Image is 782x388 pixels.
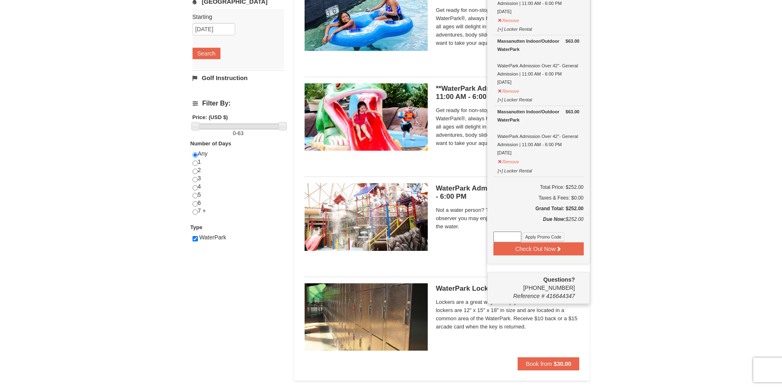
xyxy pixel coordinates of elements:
[493,183,584,191] h6: Total Price: $252.00
[436,285,580,293] h5: WaterPark Locker Rental
[493,215,584,232] div: $252.00
[526,360,552,367] span: Book from
[190,140,232,147] strong: Number of Days
[436,184,580,201] h5: WaterPark Admission- Observer | 11:00 AM - 6:00 PM
[498,23,532,33] button: [+] Locker Rental
[498,108,580,157] div: WaterPark Admission Over 42"- General Admission | 11:00 AM - 6:00 PM [DATE]
[498,156,520,166] button: Remove
[566,37,580,45] strong: $63.00
[493,194,584,202] div: Taxes & Fees: $0.00
[193,48,220,59] button: Search
[193,70,284,85] a: Golf Instruction
[190,224,202,230] strong: Type
[498,85,520,95] button: Remove
[493,242,584,255] button: Check Out Now
[518,357,580,370] button: Book from $30.00
[546,293,575,299] span: 416644347
[498,37,580,53] div: Massanutten Indoor/Outdoor WaterPark
[513,293,544,299] span: Reference #
[543,276,575,283] strong: Questions?
[436,298,580,331] span: Lockers are a great way to keep your valuables safe. The lockers are 12" x 15" x 18" in size and ...
[233,130,236,136] span: 0
[193,13,278,21] label: Starting
[436,106,580,147] span: Get ready for non-stop thrills at the Massanutten WaterPark®, always heated to 84° Fahrenheit. Ch...
[498,165,532,175] button: [+] Locker Rental
[493,276,575,291] span: [PHONE_NUMBER]
[498,108,580,124] div: Massanutten Indoor/Outdoor WaterPark
[566,108,580,116] strong: $63.00
[193,129,284,138] label: -
[436,6,580,47] span: Get ready for non-stop thrills at the Massanutten WaterPark®, always heated to 84° Fahrenheit. Ch...
[305,183,428,250] img: 6619917-744-d8335919.jpg
[498,37,580,86] div: WaterPark Admission Over 42"- General Admission | 11:00 AM - 6:00 PM [DATE]
[193,150,284,223] div: Any 1 2 3 4 5 6 7 +
[305,83,428,151] img: 6619917-738-d4d758dd.jpg
[498,94,532,104] button: [+] Locker Rental
[305,283,428,351] img: 6619917-1005-d92ad057.png
[523,232,564,241] button: Apply Promo Code
[436,85,580,101] h5: **WaterPark Admission - Under 42” Tall | 11:00 AM - 6:00 PM
[436,206,580,231] span: Not a water person? Then this ticket is just for you. As an observer you may enjoy the WaterPark ...
[498,14,520,25] button: Remove
[238,130,243,136] span: 63
[199,234,226,241] span: WaterPark
[193,100,284,107] h4: Filter By:
[493,204,584,213] h5: Grand Total: $252.00
[554,360,571,367] strong: $30.00
[543,216,566,222] strong: Due Now:
[193,114,228,120] strong: Price: (USD $)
